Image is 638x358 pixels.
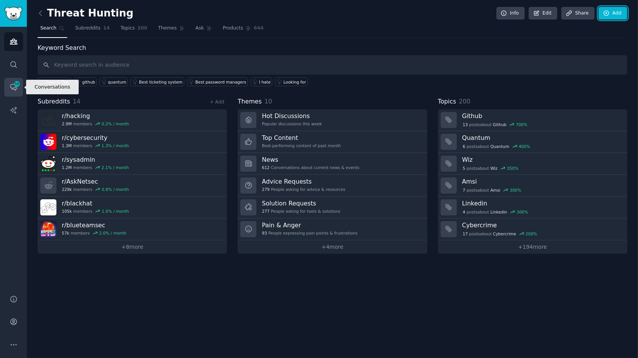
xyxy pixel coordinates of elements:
a: r/AskNetsec229kmembers0.8% / month [38,175,227,197]
span: 229k [62,187,72,192]
span: 4 [463,209,465,215]
a: Search [38,22,67,38]
span: 105k [62,209,72,214]
span: Github [493,122,506,127]
span: 57k [62,230,69,236]
span: Linkedin [491,209,507,215]
div: People asking for advice & resources [262,187,345,192]
span: 200 [137,25,147,32]
div: post s about [462,143,531,150]
span: 93 [262,230,267,236]
button: Search Tips [38,77,71,86]
div: post s about [462,165,519,172]
div: 300 % [517,209,528,215]
a: +4more [238,240,427,254]
a: r/hacking2.9Mmembers0.2% / month [38,109,227,131]
img: GummySearch logo [5,7,22,20]
span: Subreddits [75,25,101,32]
span: Search [40,25,56,32]
div: 2.1 % / month [102,165,129,170]
h3: r/ hacking [62,112,129,120]
div: 2.0 % / month [99,230,126,236]
div: members [62,209,129,214]
div: 0.2 % / month [102,121,129,126]
span: Quantum [491,144,509,149]
h3: r/ blueteamsec [62,221,126,229]
img: hacking [40,112,56,128]
span: 644 [254,25,264,32]
h3: r/ sysadmin [62,156,129,164]
span: Wiz [491,166,498,171]
a: Quantum6postsaboutQuantum400% [438,131,627,153]
a: +8more [38,240,227,254]
a: Subreddits14 [73,22,112,38]
a: Best ticketing system [131,77,184,86]
h3: r/ blackhat [62,199,129,207]
span: 5 [463,166,465,171]
div: 350 % [507,166,519,171]
h3: Github [462,112,622,120]
span: 279 [262,187,269,192]
a: Hot DiscussionsPopular discussions this week [238,109,427,131]
a: r/cybersecurity1.3Mmembers1.3% / month [38,131,227,153]
a: Linkedin4postsaboutLinkedin300% [438,197,627,218]
span: 200 [459,98,470,105]
span: Amsi [491,187,501,193]
span: 277 [262,209,269,214]
span: 17 [463,231,468,236]
span: 14 [103,25,110,32]
div: 300 % [510,187,521,193]
a: Advice Requests279People asking for advice & resources [238,175,427,197]
div: I hate [259,79,271,85]
span: Products [223,25,243,32]
input: Keyword search in audience [38,55,627,75]
span: Topics [438,97,456,107]
h3: r/ AskNetsec [62,177,129,186]
span: Subreddits [38,97,70,107]
a: 50 [4,78,23,97]
div: Best-performing content of past month [262,143,341,148]
a: Edit [529,7,557,20]
a: Github13postsaboutGithub700% [438,109,627,131]
div: 0.8 % / month [102,187,129,192]
img: blueteamsec [40,221,56,237]
span: 50 [13,81,20,87]
a: quantum [99,77,128,86]
div: members [62,121,129,126]
div: members [62,143,129,148]
a: Info [496,7,525,20]
img: sysadmin [40,156,56,172]
div: post s about [462,209,529,215]
span: Ask [195,25,204,32]
h3: Wiz [462,156,622,164]
div: Looking for [283,79,306,85]
span: Cybercrime [493,231,516,236]
a: +194more [438,240,627,254]
span: Search Tips [46,79,69,85]
img: blackhat [40,199,56,215]
div: post s about [462,121,528,128]
div: People asking for tools & solutions [262,209,340,214]
h3: Pain & Anger [262,221,357,229]
a: Add [598,7,627,20]
a: Top ContentBest-performing content of past month [238,131,427,153]
a: Amsi7postsaboutAmsi300% [438,175,627,197]
h3: r/ cybersecurity [62,134,129,142]
a: r/blackhat105kmembers1.0% / month [38,197,227,218]
div: members [62,187,129,192]
a: Pain & Anger93People expressing pain points & frustrations [238,218,427,240]
h3: Advice Requests [262,177,345,186]
a: Solution Requests277People asking for tools & solutions [238,197,427,218]
a: I hate [251,77,273,86]
a: r/blueteamsec57kmembers2.0% / month [38,218,227,240]
a: Wiz5postsaboutWiz350% [438,153,627,175]
div: post s about [462,230,538,237]
span: 7 [463,187,465,193]
a: github [74,77,97,86]
span: Themes [158,25,177,32]
div: members [62,230,126,236]
div: 1.0 % / month [102,209,129,214]
span: 1.2M [62,165,72,170]
h3: Solution Requests [262,199,340,207]
div: Best ticketing system [139,79,182,85]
